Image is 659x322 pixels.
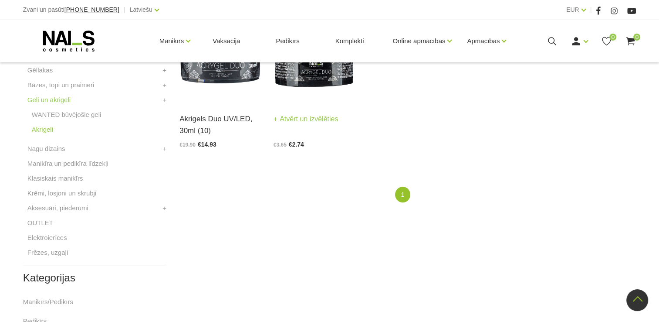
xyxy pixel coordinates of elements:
[601,36,612,47] a: 0
[27,247,68,258] a: Frēzes, uzgaļi
[467,24,500,58] a: Apmācības
[23,297,73,307] a: Manikīrs/Pedikīrs
[27,188,96,199] a: Krēmi, losjoni un skrubji
[274,142,287,148] span: €3.65
[27,65,53,75] a: Gēllakas
[625,36,636,47] a: 0
[64,6,119,13] span: [PHONE_NUMBER]
[392,24,445,58] a: Online apmācības
[179,113,260,137] a: Akrigels Duo UV/LED, 30ml (10)
[130,4,152,15] a: Latviešu
[27,144,65,154] a: Nagu dizains
[124,4,125,15] span: |
[395,187,410,203] a: 1
[27,173,83,184] a: Klasiskais manikīrs
[609,34,616,41] span: 0
[162,95,166,105] a: +
[269,20,306,62] a: Pedikīrs
[27,203,88,213] a: Aksesuāri, piederumi
[27,218,53,228] a: OUTLET
[159,24,184,58] a: Manikīrs
[179,142,196,148] span: €19.90
[328,20,371,62] a: Komplekti
[179,187,636,203] nav: catalog-product-list
[27,158,108,169] a: Manikīra un pedikīra līdzekļi
[64,7,119,13] a: [PHONE_NUMBER]
[274,113,338,125] a: Atvērt un izvēlēties
[162,144,166,154] a: +
[566,4,579,15] a: EUR
[23,272,166,284] h2: Kategorijas
[633,34,640,41] span: 0
[32,110,101,120] a: WANTED būvējošie geli
[206,20,247,62] a: Vaksācija
[162,80,166,90] a: +
[32,124,53,135] a: Akrigeli
[162,203,166,213] a: +
[590,4,592,15] span: |
[162,65,166,75] a: +
[289,141,304,148] span: €2.74
[23,4,119,15] div: Zvani un pasūti
[27,95,71,105] a: Geli un akrigeli
[198,141,216,148] span: €14.93
[27,233,67,243] a: Elektroierīces
[27,80,94,90] a: Bāzes, topi un praimeri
